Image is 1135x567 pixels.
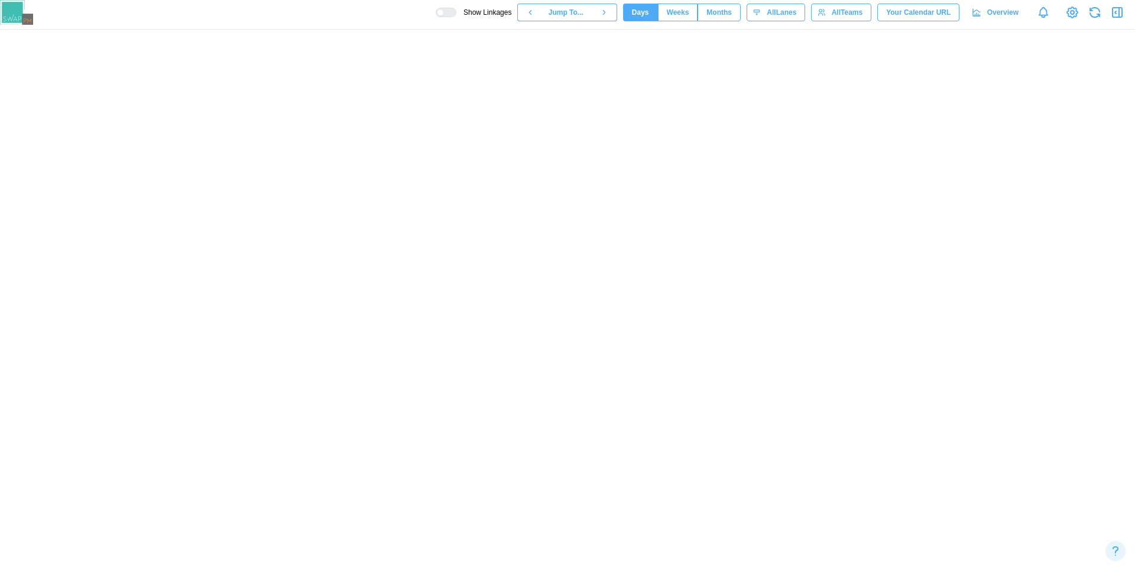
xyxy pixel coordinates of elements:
span: Weeks [667,4,689,21]
button: AllTeams [811,4,871,21]
span: Your Calendar URL [886,4,951,21]
button: Refresh Grid [1087,4,1103,21]
button: Days [623,4,658,21]
span: All Lanes [767,4,796,21]
button: Your Calendar URL [877,4,959,21]
a: Notifications [1033,2,1053,22]
button: Months [698,4,741,21]
span: All Teams [832,4,862,21]
span: Show Linkages [456,8,511,17]
button: Open Drawer [1109,4,1126,21]
span: Overview [987,4,1019,21]
span: Jump To... [549,4,583,21]
span: Days [632,4,649,21]
a: View Project [1064,4,1081,21]
a: Overview [965,4,1027,21]
button: Weeks [658,4,698,21]
button: Jump To... [543,4,591,21]
span: Months [706,4,732,21]
button: AllLanes [747,4,805,21]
